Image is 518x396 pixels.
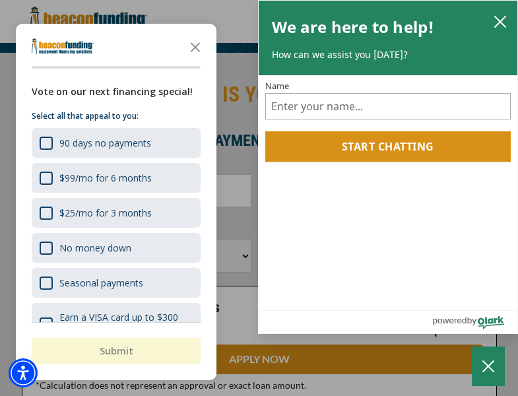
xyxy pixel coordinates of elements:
[59,277,143,289] div: Seasonal payments
[16,24,216,380] div: Survey
[32,268,201,298] div: Seasonal payments
[32,110,201,123] p: Select all that appeal to you:
[32,128,201,158] div: 90 days no payments
[432,312,467,329] span: powered
[182,33,209,59] button: Close the survey
[32,233,201,263] div: No money down
[272,48,505,61] p: How can we assist you [DATE]?
[32,303,201,344] div: Earn a VISA card up to $300 for financing
[467,312,476,329] span: by
[9,358,38,387] div: Accessibility Menu
[59,172,152,184] div: $99/mo for 6 months
[32,163,201,193] div: $99/mo for 6 months
[32,84,201,99] div: Vote on our next financing special!
[272,14,435,40] h2: We are here to help!
[59,311,193,336] div: Earn a VISA card up to $300 for financing
[59,242,131,254] div: No money down
[265,93,511,119] input: Name
[432,311,517,333] a: Powered by Olark
[472,346,505,386] button: Close Chatbox
[32,38,94,54] img: Company logo
[59,137,151,149] div: 90 days no payments
[32,198,201,228] div: $25/mo for 3 months
[265,131,511,162] button: Start chatting
[490,12,511,30] button: close chatbox
[32,338,201,364] button: Submit
[59,207,152,219] div: $25/mo for 3 months
[265,82,511,90] label: Name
